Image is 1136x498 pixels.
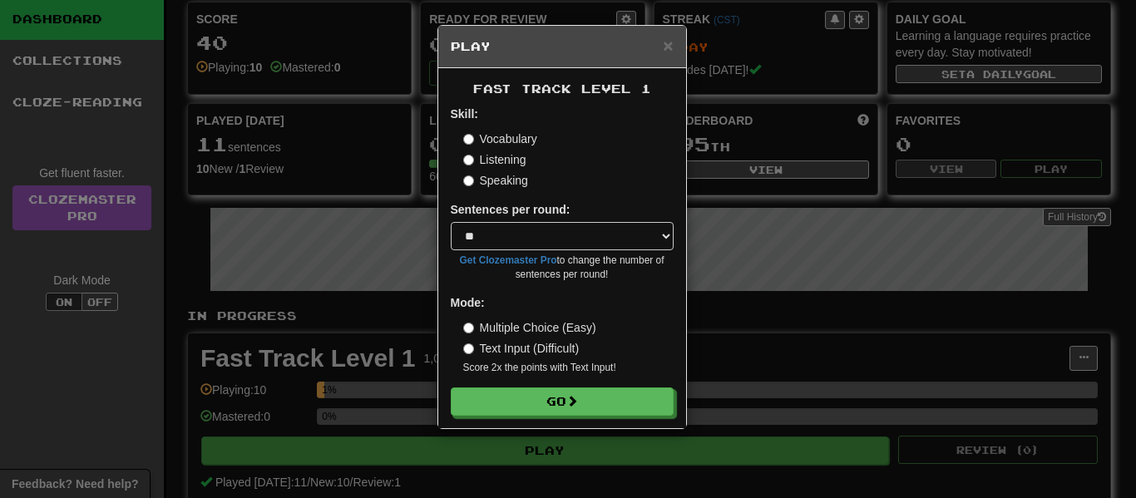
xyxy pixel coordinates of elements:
[663,37,673,54] button: Close
[463,340,580,357] label: Text Input (Difficult)
[463,131,537,147] label: Vocabulary
[451,296,485,309] strong: Mode:
[463,175,474,186] input: Speaking
[451,38,674,55] h5: Play
[473,81,651,96] span: Fast Track Level 1
[463,134,474,145] input: Vocabulary
[463,343,474,354] input: Text Input (Difficult)
[463,172,528,189] label: Speaking
[451,107,478,121] strong: Skill:
[463,151,526,168] label: Listening
[663,36,673,55] span: ×
[451,254,674,282] small: to change the number of sentences per round!
[451,387,674,416] button: Go
[463,319,596,336] label: Multiple Choice (Easy)
[463,323,474,333] input: Multiple Choice (Easy)
[463,361,674,375] small: Score 2x the points with Text Input !
[460,254,557,266] a: Get Clozemaster Pro
[451,201,570,218] label: Sentences per round:
[463,155,474,165] input: Listening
